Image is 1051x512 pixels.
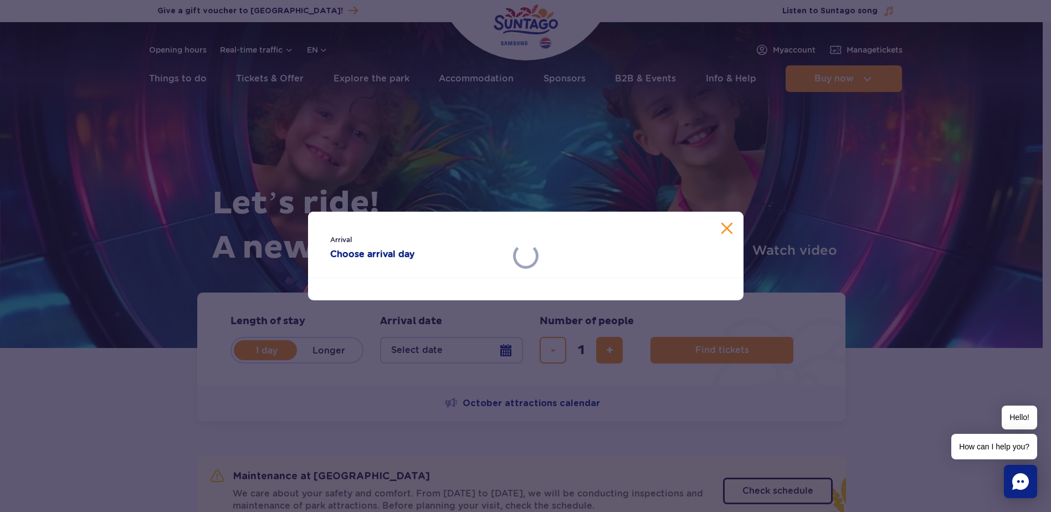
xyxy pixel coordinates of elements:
[951,434,1037,459] span: How can I help you?
[330,234,504,245] span: Arrival
[1004,465,1037,498] div: Chat
[721,223,732,234] button: Close calendar
[1002,406,1037,429] span: Hello!
[330,248,504,261] strong: Choose arrival day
